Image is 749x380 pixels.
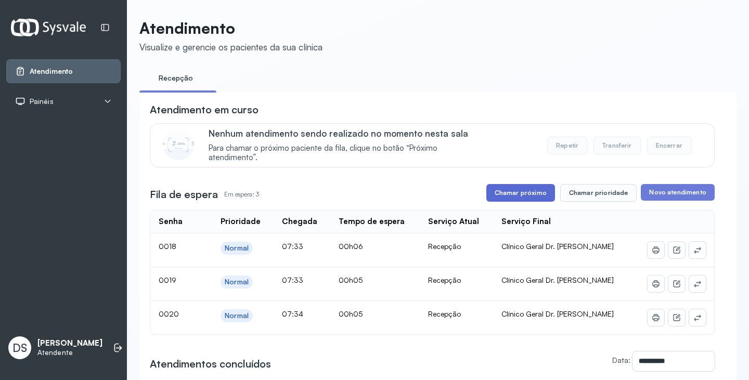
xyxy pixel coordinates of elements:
[593,137,641,154] button: Transferir
[501,276,614,284] span: Clínico Geral Dr. [PERSON_NAME]
[339,276,363,284] span: 00h05
[37,348,102,357] p: Atendente
[30,67,73,76] span: Atendimento
[163,129,194,160] img: Imagem de CalloutCard
[339,242,363,251] span: 00h06
[209,143,484,163] span: Para chamar o próximo paciente da fila, clique no botão “Próximo atendimento”.
[15,66,112,76] a: Atendimento
[224,187,259,202] p: Em espera: 3
[501,309,614,318] span: Clínico Geral Dr. [PERSON_NAME]
[428,217,479,227] div: Serviço Atual
[647,137,691,154] button: Encerrar
[225,278,249,286] div: Normal
[501,242,614,251] span: Clínico Geral Dr. [PERSON_NAME]
[641,184,714,201] button: Novo atendimento
[150,187,218,202] h3: Fila de espera
[159,242,176,251] span: 0018
[139,42,322,53] div: Visualize e gerencie os pacientes da sua clínica
[159,217,183,227] div: Senha
[428,242,485,251] div: Recepção
[339,309,363,318] span: 00h05
[428,276,485,285] div: Recepção
[225,311,249,320] div: Normal
[30,97,54,106] span: Painéis
[225,244,249,253] div: Normal
[501,217,551,227] div: Serviço Final
[150,357,271,371] h3: Atendimentos concluídos
[159,276,176,284] span: 0019
[150,102,259,117] h3: Atendimento em curso
[139,70,212,87] a: Recepção
[339,217,405,227] div: Tempo de espera
[547,137,587,154] button: Repetir
[428,309,485,319] div: Recepção
[37,338,102,348] p: [PERSON_NAME]
[139,19,322,37] p: Atendimento
[560,184,637,202] button: Chamar prioridade
[486,184,555,202] button: Chamar próximo
[159,309,179,318] span: 0020
[282,217,317,227] div: Chegada
[221,217,261,227] div: Prioridade
[209,128,484,139] p: Nenhum atendimento sendo realizado no momento nesta sala
[282,309,303,318] span: 07:34
[282,276,303,284] span: 07:33
[612,356,630,364] label: Data:
[282,242,303,251] span: 07:33
[11,19,86,36] img: Logotipo do estabelecimento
